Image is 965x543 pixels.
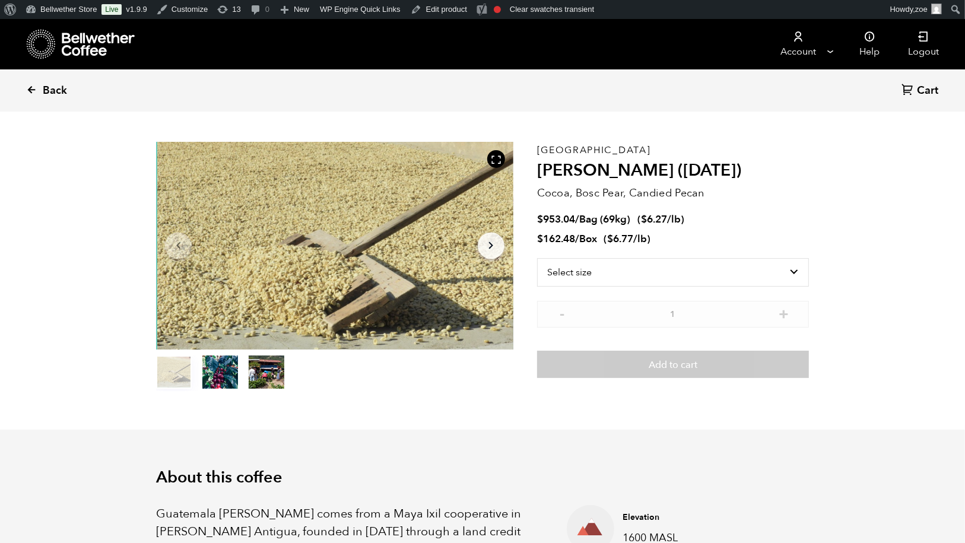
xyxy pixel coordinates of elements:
span: ( ) [604,232,651,246]
bdi: 6.27 [642,212,668,226]
a: Logout [894,19,953,69]
span: /lb [634,232,647,246]
a: Help [845,19,894,69]
a: Account [762,19,835,69]
h4: Elevation [623,512,787,523]
button: - [555,307,570,319]
span: Box [579,232,597,246]
span: $ [537,232,543,246]
span: / [575,212,579,226]
p: Cocoa, Bosc Pear, Candied Pecan [537,185,809,201]
bdi: 6.77 [608,232,634,246]
h2: About this coffee [156,468,809,487]
span: $ [608,232,614,246]
h2: [PERSON_NAME] ([DATE]) [537,161,809,181]
span: / [575,232,579,246]
bdi: 162.48 [537,232,575,246]
span: /lb [668,212,681,226]
span: Back [43,84,67,98]
span: zoe [915,5,928,14]
a: Cart [901,83,941,99]
button: + [776,307,791,319]
span: Bag (69kg) [579,212,631,226]
a: Live [101,4,122,15]
bdi: 953.04 [537,212,575,226]
button: Add to cart [537,351,809,378]
span: Cart [917,84,938,98]
div: Focus keyphrase not set [494,6,501,13]
span: $ [537,212,543,226]
span: ( ) [638,212,685,226]
span: $ [642,212,647,226]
